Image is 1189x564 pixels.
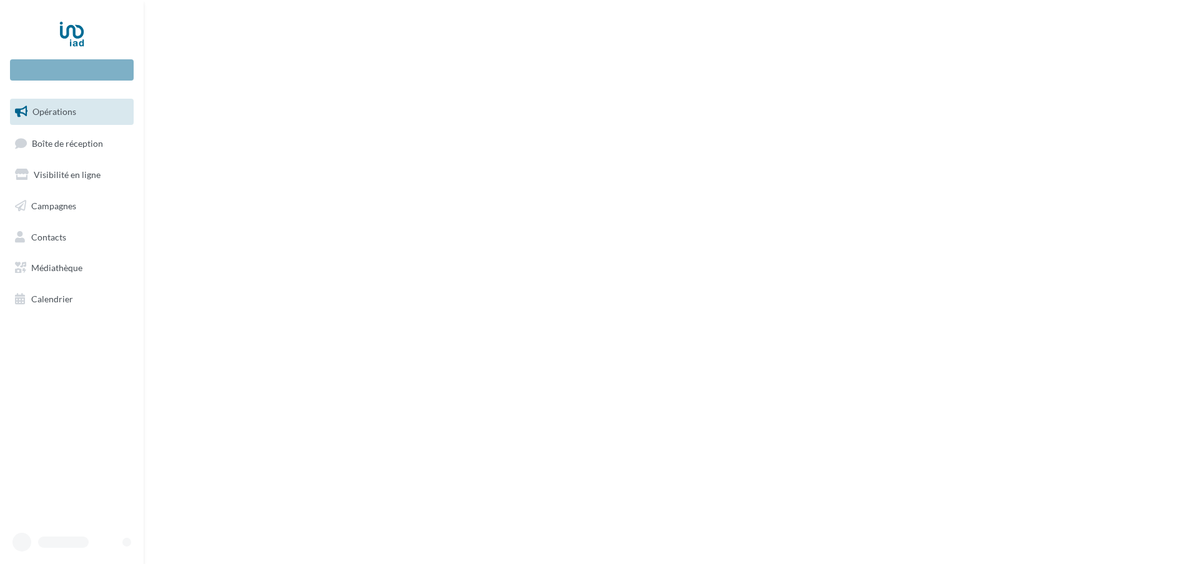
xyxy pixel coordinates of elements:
[7,286,136,312] a: Calendrier
[10,59,134,81] div: Nouvelle campagne
[32,137,103,148] span: Boîte de réception
[7,130,136,157] a: Boîte de réception
[7,224,136,250] a: Contacts
[7,255,136,281] a: Médiathèque
[7,162,136,188] a: Visibilité en ligne
[7,193,136,219] a: Campagnes
[32,106,76,117] span: Opérations
[31,231,66,242] span: Contacts
[34,169,101,180] span: Visibilité en ligne
[31,294,73,304] span: Calendrier
[31,262,82,273] span: Médiathèque
[31,200,76,211] span: Campagnes
[7,99,136,125] a: Opérations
